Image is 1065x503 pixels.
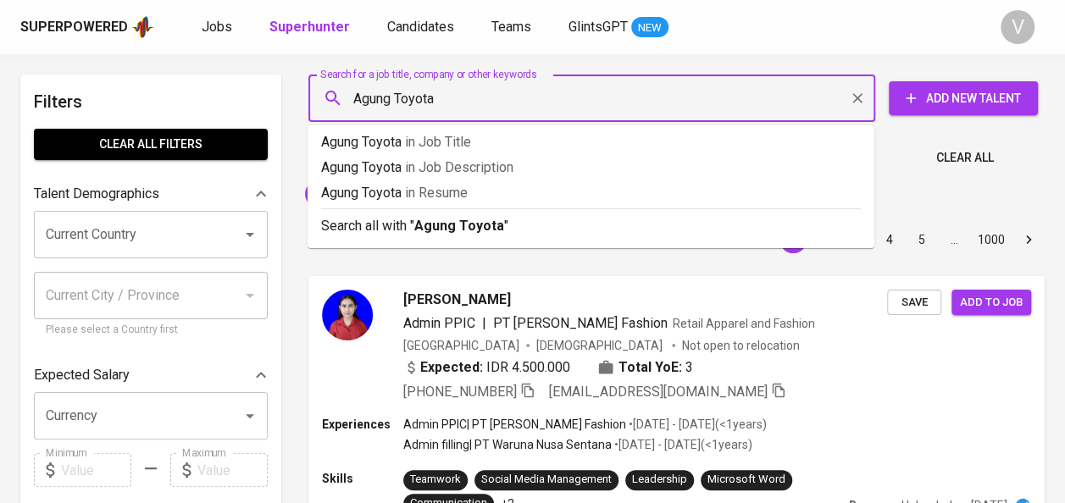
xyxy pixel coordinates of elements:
[47,134,254,155] span: Clear All filters
[202,17,236,38] a: Jobs
[569,19,628,35] span: GlintsGPT
[1015,226,1042,253] button: Go to next page
[707,472,785,488] div: Microsoft Word
[973,226,1010,253] button: Go to page 1000
[305,180,427,207] div: [PERSON_NAME]
[745,226,1045,253] nav: pagination navigation
[889,81,1038,115] button: Add New Talent
[482,313,486,334] span: |
[34,129,268,160] button: Clear All filters
[403,290,511,310] span: [PERSON_NAME]
[940,231,968,248] div: …
[549,384,768,400] span: [EMAIL_ADDRESS][DOMAIN_NAME]
[902,88,1024,109] span: Add New Talent
[960,293,1023,312] span: Add to job
[626,416,767,433] p: • [DATE] - [DATE] ( <1 years )
[322,290,373,340] img: 3ae8907e386f01f5646f47a786bcd56c.png
[321,158,861,178] p: Agung Toyota
[403,436,612,453] p: Admin filling | PT Waruna Nusa Sentana
[269,17,353,38] a: Superhunter
[238,404,262,428] button: Open
[131,14,154,40] img: app logo
[321,132,861,152] p: Agung Toyota
[682,337,800,354] p: Not open to relocation
[202,19,232,35] span: Jobs
[569,17,668,38] a: GlintsGPT NEW
[238,223,262,246] button: Open
[61,453,131,487] input: Value
[936,147,994,169] span: Clear All
[322,416,403,433] p: Experiences
[618,357,682,378] b: Total YoE:
[405,159,513,175] span: in Job Description
[491,19,531,35] span: Teams
[685,357,693,378] span: 3
[632,472,687,488] div: Leadership
[908,226,935,253] button: Go to page 5
[929,142,1001,174] button: Clear All
[481,472,612,488] div: Social Media Management
[673,317,815,330] span: Retail Apparel and Fashion
[536,337,665,354] span: [DEMOGRAPHIC_DATA]
[403,337,519,354] div: [GEOGRAPHIC_DATA]
[410,472,461,488] div: Teamwork
[403,384,517,400] span: [PHONE_NUMBER]
[403,416,626,433] p: Admin PPIC | PT [PERSON_NAME] Fashion
[493,315,668,331] span: PT [PERSON_NAME] Fashion
[269,19,350,35] b: Superhunter
[197,453,268,487] input: Value
[876,226,903,253] button: Go to page 4
[420,357,483,378] b: Expected:
[414,218,504,234] b: Agung Toyota
[896,293,933,312] span: Save
[1001,10,1034,44] div: V
[387,17,458,38] a: Candidates
[34,88,268,115] h6: Filters
[405,134,471,150] span: in Job Title
[631,19,668,36] span: NEW
[951,290,1031,316] button: Add to job
[405,185,468,201] span: in Resume
[322,470,403,487] p: Skills
[846,86,869,110] button: Clear
[305,185,409,202] span: [PERSON_NAME]
[403,315,475,331] span: Admin PPIC
[612,436,752,453] p: • [DATE] - [DATE] ( <1 years )
[887,290,941,316] button: Save
[34,365,130,385] p: Expected Salary
[321,216,861,236] p: Search all with " "
[321,183,861,203] p: Agung Toyota
[20,14,154,40] a: Superpoweredapp logo
[34,177,268,211] div: Talent Demographics
[20,18,128,37] div: Superpowered
[34,184,159,204] p: Talent Demographics
[491,17,535,38] a: Teams
[46,322,256,339] p: Please select a Country first
[403,357,570,378] div: IDR 4.500.000
[387,19,454,35] span: Candidates
[34,358,268,392] div: Expected Salary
